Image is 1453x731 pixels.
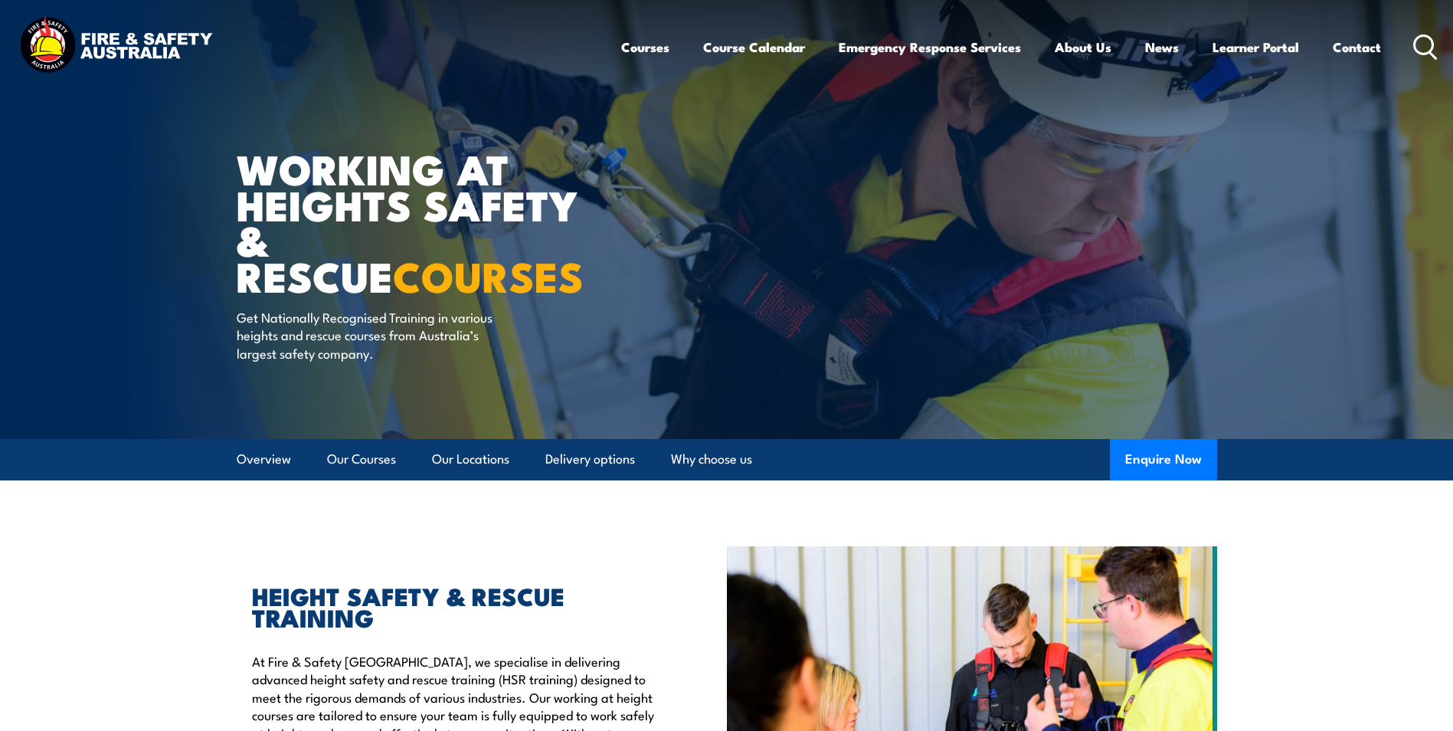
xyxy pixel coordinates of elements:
[252,585,656,628] h2: HEIGHT SAFETY & RESCUE TRAINING
[621,27,669,67] a: Courses
[671,439,752,480] a: Why choose us
[237,150,615,293] h1: WORKING AT HEIGHTS SAFETY & RESCUE
[237,308,516,362] p: Get Nationally Recognised Training in various heights and rescue courses from Australia’s largest...
[1110,439,1217,480] button: Enquire Now
[237,439,291,480] a: Overview
[1145,27,1179,67] a: News
[432,439,509,480] a: Our Locations
[1055,27,1111,67] a: About Us
[545,439,635,480] a: Delivery options
[393,243,584,306] strong: COURSES
[1212,27,1299,67] a: Learner Portal
[327,439,396,480] a: Our Courses
[839,27,1021,67] a: Emergency Response Services
[703,27,805,67] a: Course Calendar
[1333,27,1381,67] a: Contact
